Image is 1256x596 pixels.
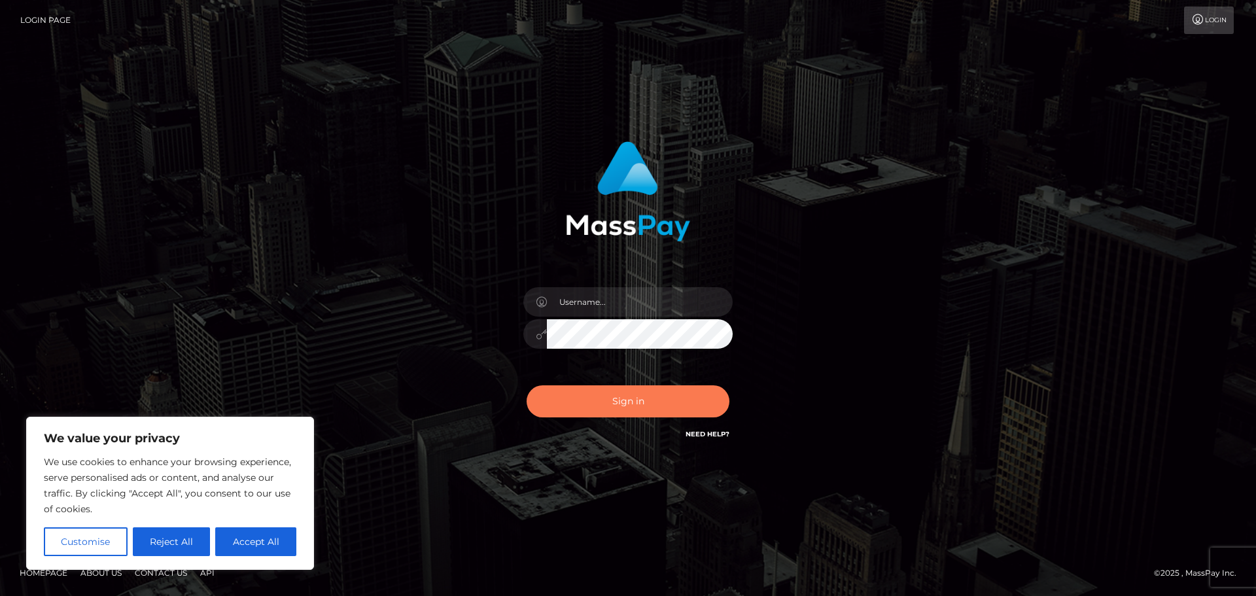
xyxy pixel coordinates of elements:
[130,563,192,583] a: Contact Us
[527,385,729,417] button: Sign in
[44,527,128,556] button: Customise
[1154,566,1246,580] div: © 2025 , MassPay Inc.
[26,417,314,570] div: We value your privacy
[75,563,127,583] a: About Us
[686,430,729,438] a: Need Help?
[547,287,733,317] input: Username...
[20,7,71,34] a: Login Page
[14,563,73,583] a: Homepage
[566,141,690,241] img: MassPay Login
[44,430,296,446] p: We value your privacy
[44,454,296,517] p: We use cookies to enhance your browsing experience, serve personalised ads or content, and analys...
[133,527,211,556] button: Reject All
[1184,7,1234,34] a: Login
[195,563,220,583] a: API
[215,527,296,556] button: Accept All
